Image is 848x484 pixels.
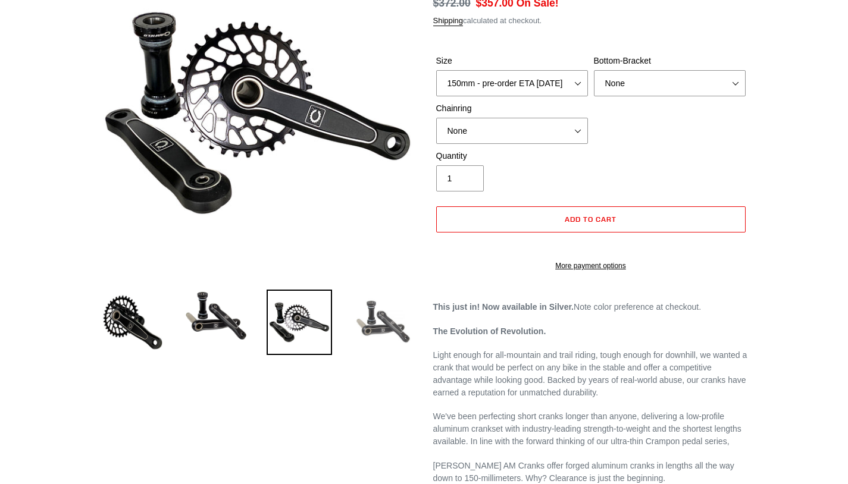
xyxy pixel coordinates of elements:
strong: This just in! Now available in Silver. [433,302,574,312]
label: Chainring [436,102,588,115]
a: More payment options [436,260,746,271]
p: Light enough for all-mountain and trail riding, tough enough for downhill, we wanted a crank that... [433,349,749,399]
div: calculated at checkout. [433,15,749,27]
img: Load image into Gallery viewer, Canfield Bikes AM Cranks [100,290,165,355]
label: Quantity [436,150,588,162]
span: Add to cart [565,215,617,224]
label: Size [436,55,588,67]
button: Add to cart [436,206,746,232]
img: Load image into Gallery viewer, Canfield Cranks [183,290,249,342]
strong: The Evolution of Revolution. [433,326,546,336]
img: Load image into Gallery viewer, Canfield Bikes AM Cranks [267,290,332,355]
a: Shipping [433,16,464,26]
img: Load image into Gallery viewer, CANFIELD-AM_DH-CRANKS [350,290,415,355]
p: Note color preference at checkout. [433,301,749,313]
label: Bottom-Bracket [594,55,746,67]
p: We've been perfecting short cranks longer than anyone, delivering a low-profile aluminum crankset... [433,410,749,448]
